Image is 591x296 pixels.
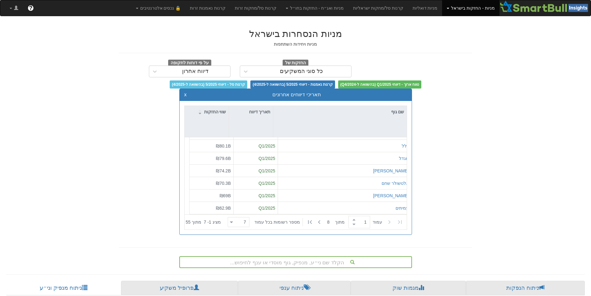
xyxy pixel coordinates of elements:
div: דיווח אחרון [182,68,208,75]
span: ‏עמוד [373,219,382,225]
div: ‏ מתוך [225,215,405,229]
a: ניתוח מנפיק וני״ע [6,281,121,296]
a: קרנות נאמנות זרות [185,0,230,16]
div: Q1/2025 [236,155,275,161]
div: ₪69B [192,192,231,198]
div: Q1/2025 [236,192,275,198]
a: מניות - החזקות בישראל [442,0,499,16]
div: Q1/2025 [236,205,275,211]
span: החזקות של [283,60,309,66]
div: ‏מציג 1 - 7 ‏ מתוך 55 [186,215,221,229]
span: קרנות נאמנות - דיווחי 5/2025 (בהשוואה ל-4/2025) [250,80,335,89]
div: Q1/2025 [236,167,275,174]
a: 🔒 נכסים אלטרנטיבים [131,0,186,16]
button: [PERSON_NAME] [373,192,409,198]
span: קרנות סל - דיווחי 5/2025 (בהשוואה ל-4/2025) [170,80,247,89]
h5: מניות ויחידות השתתפות [119,42,472,47]
button: עמיתים [396,205,409,211]
button: כלל [402,143,409,149]
div: Q1/2025 [236,180,275,186]
div: הקלד שם ני״ע, מנפיק, גוף מוסדי או ענף לחיפוש... [180,257,411,267]
button: x [184,92,187,98]
a: ניתוח ענפי [238,281,351,296]
a: פרופיל משקיע [121,281,238,296]
div: תאריך דיווח [229,106,273,118]
h2: מניות הנסחרות בישראל [119,29,472,39]
div: ₪80.1B [192,143,231,149]
a: מניות ואג״ח - החזקות בחו״ל [281,0,348,16]
span: ? [29,5,32,11]
div: שווי החזקות [185,106,229,118]
div: Q1/2025 [236,143,275,149]
button: אלטשולר שחם [382,180,409,186]
a: מגמות שוק [351,281,466,296]
img: Smartbull [499,0,591,13]
div: ₪62.9B [192,205,231,211]
span: טווח ארוך - דיווחי Q1/2025 (בהשוואה ל-Q4/2024) [338,80,421,89]
div: שם גוף [273,106,407,118]
div: כל סוגי המשקיעים [280,68,323,75]
a: ? [23,0,38,16]
span: על פי דוחות לתקופה [168,60,211,66]
span: ‏מספר רשומות בכל עמוד [254,219,300,225]
button: מגדל [399,155,409,161]
a: קרנות סל/מחקות ישראליות [348,0,408,16]
span: 8 [327,219,335,225]
div: ₪79.6B [192,155,231,161]
a: ניתוח הנפקות [466,281,585,296]
span: תאריכי דיווחים אחרונים [272,92,321,97]
div: ₪70.3B [192,180,231,186]
button: [PERSON_NAME] [373,167,409,174]
a: מניות דואליות [408,0,442,16]
div: ₪74.2B [192,167,231,174]
a: קרנות סל/מחקות זרות [230,0,281,16]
